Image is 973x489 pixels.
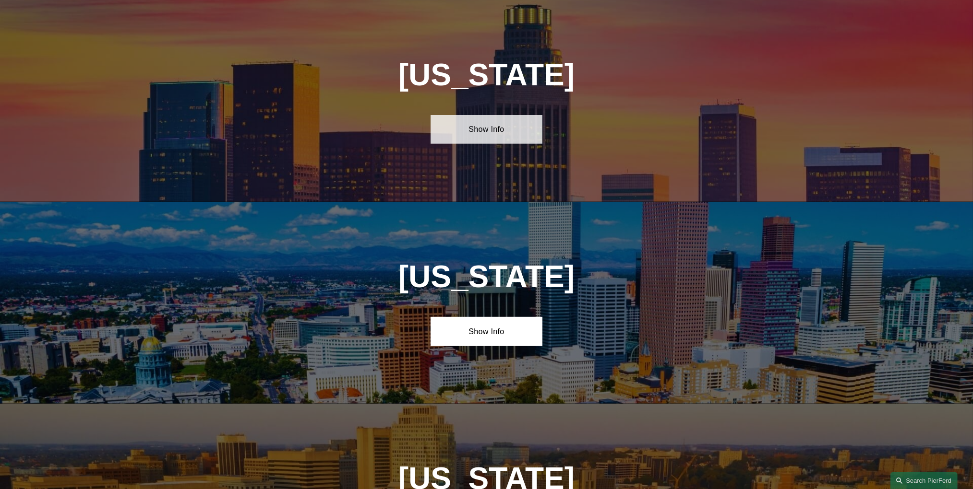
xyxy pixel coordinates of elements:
h1: [US_STATE] [347,58,626,93]
a: Search this site [890,472,958,489]
a: Show Info [431,317,542,346]
a: Show Info [431,115,542,144]
h1: [US_STATE] [347,259,626,294]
